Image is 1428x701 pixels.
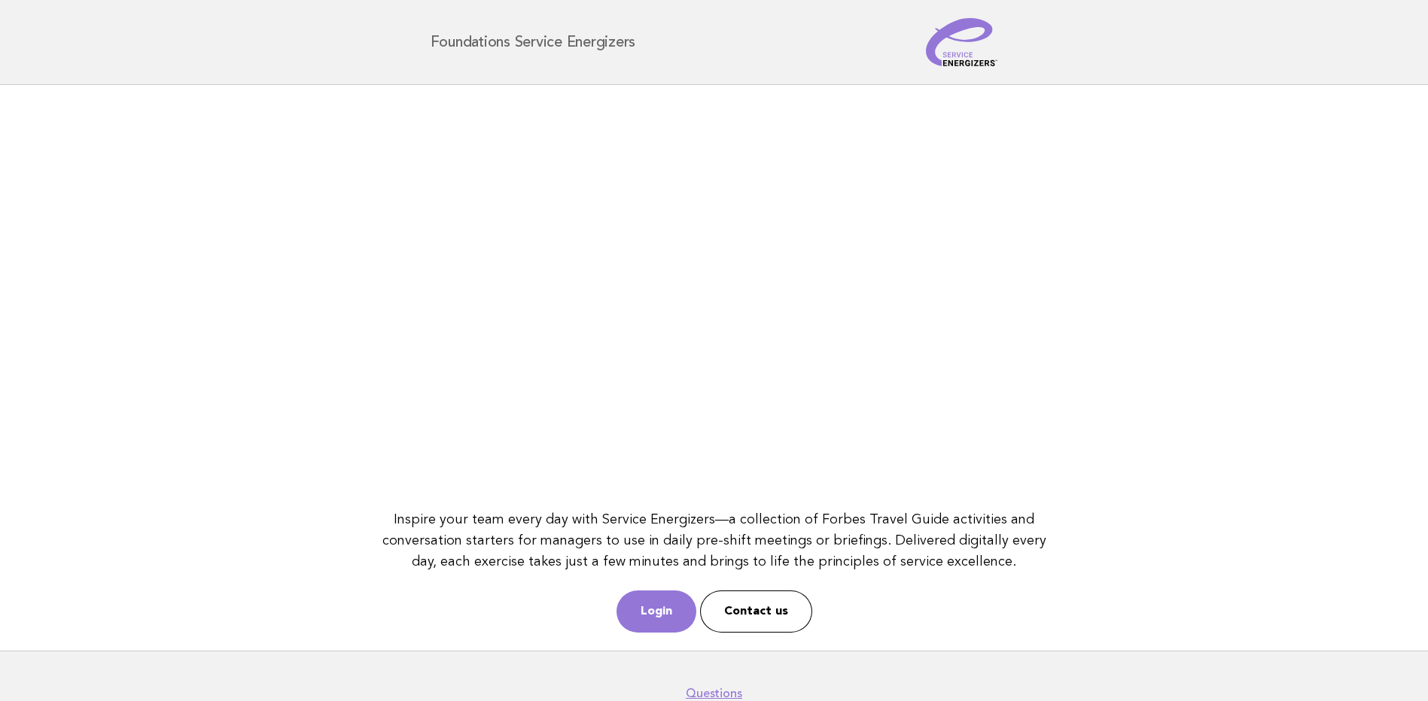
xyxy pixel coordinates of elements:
[700,590,812,633] a: Contact us
[375,509,1053,572] p: Inspire your team every day with Service Energizers—a collection of Forbes Travel Guide activitie...
[431,35,636,50] h1: Foundations Service Energizers
[375,103,1053,484] iframe: YouTube video player
[686,686,742,701] a: Questions
[926,18,998,66] img: Service Energizers
[617,590,696,633] a: Login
